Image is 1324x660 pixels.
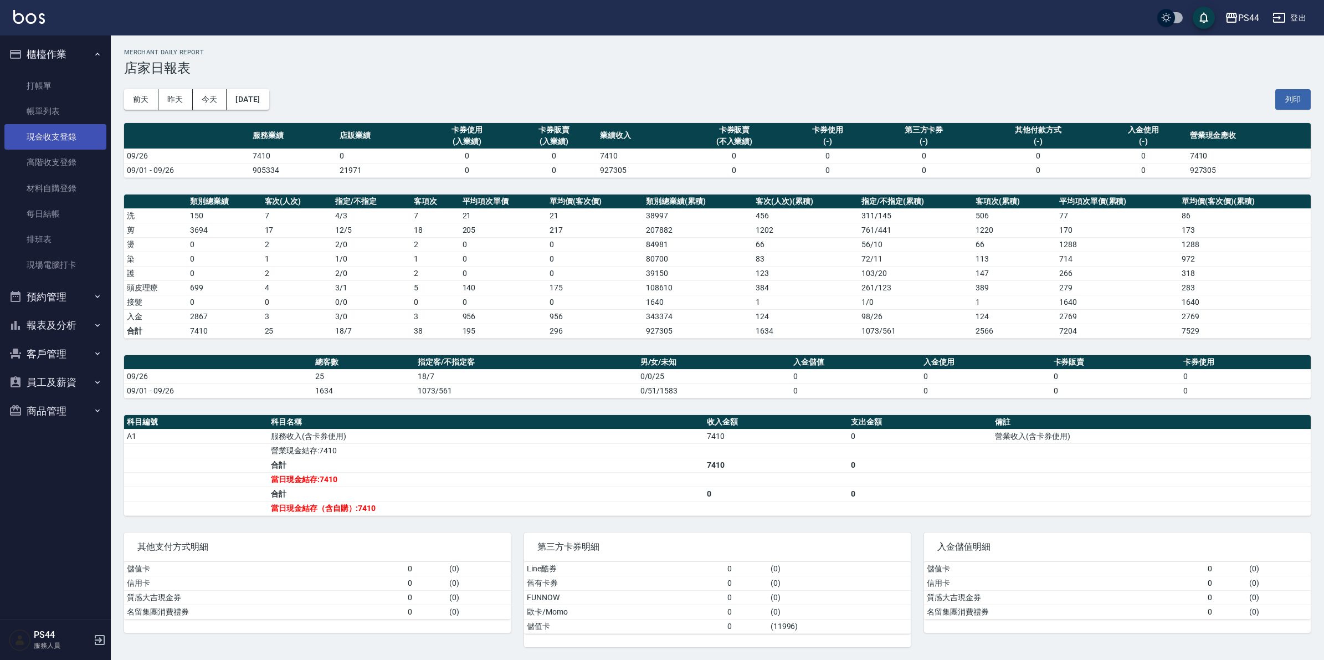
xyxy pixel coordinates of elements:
[4,340,106,369] button: 客戶管理
[848,415,992,429] th: 支出金額
[1220,7,1264,29] button: PS44
[791,383,921,398] td: 0
[859,223,973,237] td: 761 / 441
[1179,280,1311,295] td: 283
[460,237,547,252] td: 0
[1103,136,1184,147] div: (-)
[871,163,976,177] td: 0
[1056,223,1179,237] td: 170
[124,355,1311,398] table: a dense table
[1056,208,1179,223] td: 77
[447,590,511,605] td: ( 0 )
[753,237,859,252] td: 66
[405,605,447,619] td: 0
[848,487,992,501] td: 0
[973,324,1056,338] td: 2566
[337,123,424,149] th: 店販業績
[332,295,411,309] td: 0 / 0
[411,208,459,223] td: 7
[704,487,848,501] td: 0
[405,590,447,605] td: 0
[524,605,725,619] td: 歐卡/Momo
[124,208,187,223] td: 洗
[597,163,684,177] td: 927305
[262,208,332,223] td: 7
[973,309,1056,324] td: 124
[871,149,976,163] td: 0
[124,195,1311,339] table: a dense table
[973,280,1056,295] td: 389
[1100,163,1187,177] td: 0
[427,124,508,136] div: 卡券使用
[4,176,106,201] a: 材料自購登錄
[337,163,424,177] td: 21971
[460,324,547,338] td: 195
[460,280,547,295] td: 140
[547,195,643,209] th: 單均價(客次價)
[973,208,1056,223] td: 506
[859,237,973,252] td: 56 / 10
[411,237,459,252] td: 2
[643,195,753,209] th: 類別總業績(累積)
[1205,590,1246,605] td: 0
[753,324,859,338] td: 1634
[1051,369,1181,383] td: 0
[725,562,768,576] td: 0
[187,295,261,309] td: 0
[460,223,547,237] td: 205
[415,383,638,398] td: 1073/561
[262,280,332,295] td: 4
[973,266,1056,280] td: 147
[1179,195,1311,209] th: 單均價(客次價)(累積)
[643,237,753,252] td: 84981
[1103,124,1184,136] div: 入金使用
[34,630,90,641] h5: PS44
[684,149,784,163] td: 0
[332,208,411,223] td: 4 / 3
[704,429,848,443] td: 7410
[643,309,753,324] td: 343374
[268,487,704,501] td: 合計
[1181,369,1311,383] td: 0
[447,605,511,619] td: ( 0 )
[753,309,859,324] td: 124
[312,355,415,370] th: 總客數
[124,123,1311,178] table: a dense table
[924,605,1205,619] td: 名留集團消費禮券
[124,89,158,110] button: 前天
[784,163,871,177] td: 0
[1179,309,1311,324] td: 2769
[268,429,704,443] td: 服務收入(含卡券使用)
[124,324,187,338] td: 合計
[597,149,684,163] td: 7410
[547,237,643,252] td: 0
[979,136,1097,147] div: (-)
[791,355,921,370] th: 入金儲值
[1268,8,1311,28] button: 登出
[1051,355,1181,370] th: 卡券販賣
[262,295,332,309] td: 0
[268,501,704,515] td: 當日現金結存（含自購）:7410
[547,208,643,223] td: 21
[638,369,791,383] td: 0/0/25
[193,89,227,110] button: 今天
[460,195,547,209] th: 平均項次單價
[1193,7,1215,29] button: save
[924,562,1205,576] td: 儲值卡
[753,195,859,209] th: 客次(人次)(累積)
[124,252,187,266] td: 染
[547,266,643,280] td: 0
[524,619,725,633] td: 儲值卡
[874,136,973,147] div: (-)
[1056,252,1179,266] td: 714
[4,150,106,175] a: 高階收支登錄
[187,252,261,266] td: 0
[859,252,973,266] td: 72 / 11
[250,149,337,163] td: 7410
[124,429,268,443] td: A1
[643,324,753,338] td: 927305
[704,458,848,472] td: 7410
[537,541,897,552] span: 第三方卡券明細
[124,49,1311,56] h2: Merchant Daily Report
[424,163,511,177] td: 0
